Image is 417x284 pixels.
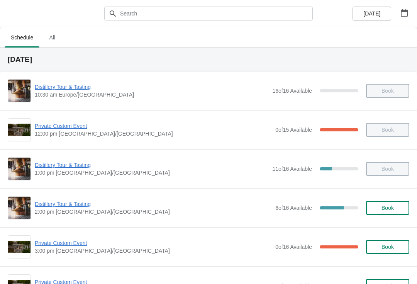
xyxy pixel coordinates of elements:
[363,10,380,17] span: [DATE]
[275,205,312,211] span: 6 of 16 Available
[35,130,271,138] span: 12:00 pm [GEOGRAPHIC_DATA]/[GEOGRAPHIC_DATA]
[35,91,268,99] span: 10:30 am Europe/[GEOGRAPHIC_DATA]
[8,197,31,219] img: Distillery Tour & Tasting | | 2:00 pm Europe/London
[275,244,312,250] span: 0 of 16 Available
[35,247,271,255] span: 3:00 pm [GEOGRAPHIC_DATA]/[GEOGRAPHIC_DATA]
[35,239,271,247] span: Private Custom Event
[42,31,62,44] span: All
[8,124,31,136] img: Private Custom Event | | 12:00 pm Europe/London
[366,240,409,254] button: Book
[35,169,268,177] span: 1:00 pm [GEOGRAPHIC_DATA]/[GEOGRAPHIC_DATA]
[8,241,31,253] img: Private Custom Event | | 3:00 pm Europe/London
[381,244,394,250] span: Book
[353,7,391,20] button: [DATE]
[35,161,268,169] span: Distillery Tour & Tasting
[272,88,312,94] span: 16 of 16 Available
[8,56,409,63] h2: [DATE]
[272,166,312,172] span: 11 of 16 Available
[8,80,31,102] img: Distillery Tour & Tasting | | 10:30 am Europe/London
[8,158,31,180] img: Distillery Tour & Tasting | | 1:00 pm Europe/London
[35,208,271,216] span: 2:00 pm [GEOGRAPHIC_DATA]/[GEOGRAPHIC_DATA]
[35,122,271,130] span: Private Custom Event
[366,201,409,215] button: Book
[5,31,39,44] span: Schedule
[381,205,394,211] span: Book
[35,200,271,208] span: Distillery Tour & Tasting
[120,7,313,20] input: Search
[35,83,268,91] span: Distillery Tour & Tasting
[275,127,312,133] span: 0 of 15 Available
